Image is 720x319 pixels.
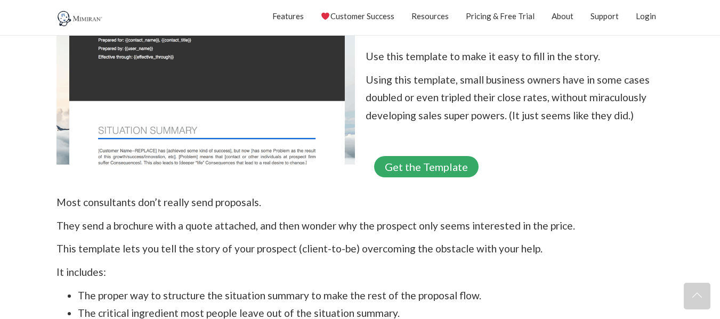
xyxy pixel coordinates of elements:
[411,3,449,29] a: Resources
[552,3,573,29] a: About
[272,3,304,29] a: Features
[56,240,664,258] p: This template lets you tell the story of your prospect (client-to-be) overcoming the obstacle wit...
[366,47,664,66] p: Use this template to make it easy to fill in the story.
[56,263,664,281] p: It includes:
[590,3,619,29] a: Support
[321,3,394,29] a: Customer Success
[466,3,535,29] a: Pricing & Free Trial
[366,71,664,125] p: Using this template, small business owners have in some cases doubled or even tripled their close...
[56,11,104,27] img: Mimiran CRM
[56,193,664,211] p: Most consultants don’t really send proposals.
[374,156,479,177] a: Get the Template
[78,287,664,305] li: The proper way to structure the situation summary to make the rest of the proposal flow.
[321,12,329,20] img: ❤️
[636,3,656,29] a: Login
[56,217,664,235] p: They send a brochure with a quote attached, and then wonder why the prospect only seems intereste...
